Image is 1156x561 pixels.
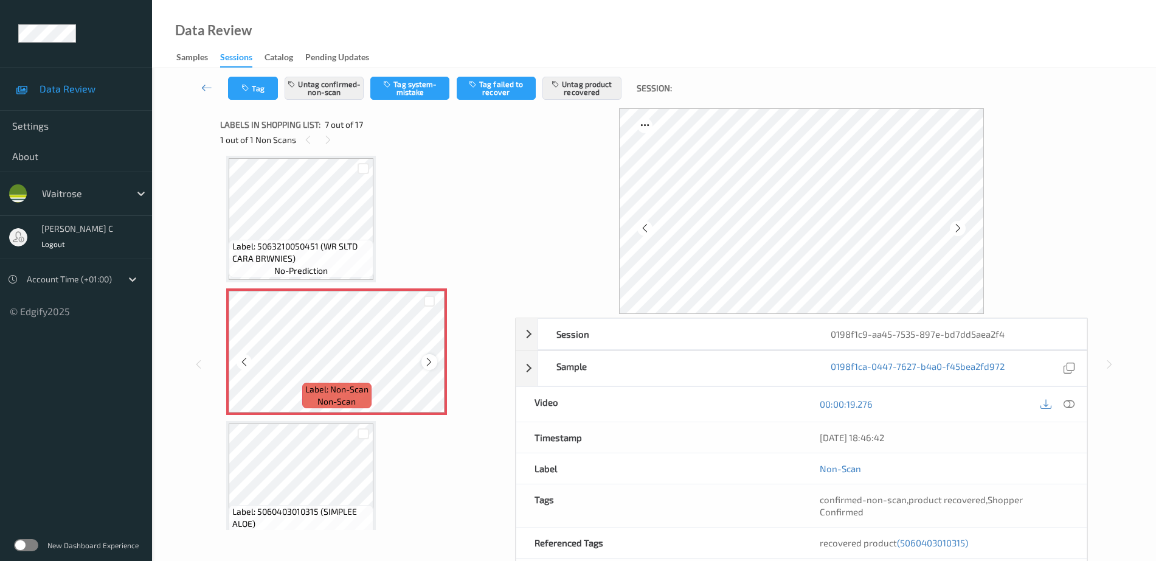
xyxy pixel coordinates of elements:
[265,51,293,66] div: Catalog
[820,462,861,475] a: Non-Scan
[317,395,356,408] span: non-scan
[265,49,305,66] a: Catalog
[228,77,278,100] button: Tag
[285,77,364,100] button: Untag confirmed-non-scan
[176,51,208,66] div: Samples
[274,265,328,277] span: no-prediction
[831,360,1005,377] a: 0198f1ca-0447-7627-b4a0-f45bea2fd972
[516,484,801,527] div: Tags
[516,387,801,422] div: Video
[820,537,968,548] span: recovered product
[305,49,381,66] a: Pending Updates
[220,49,265,68] a: Sessions
[909,494,986,505] span: product recovered
[220,132,507,147] div: 1 out of 1 Non Scans
[457,77,536,100] button: Tag failed to recover
[897,537,968,548] span: (5060403010315)
[274,530,328,542] span: no-prediction
[175,24,252,37] div: Data Review
[176,49,220,66] a: Samples
[516,422,801,453] div: Timestamp
[538,319,812,349] div: Session
[637,82,672,94] span: Session:
[232,506,371,530] span: Label: 5060403010315 (SIMPLEE ALOE)
[820,431,1068,444] div: [DATE] 18:46:42
[820,494,907,505] span: confirmed-non-scan
[220,119,320,131] span: Labels in shopping list:
[812,319,1087,349] div: 0198f1c9-aa45-7535-897e-bd7dd5aea2f4
[542,77,621,100] button: Untag product recovered
[516,350,1087,386] div: Sample0198f1ca-0447-7627-b4a0-f45bea2fd972
[220,51,252,68] div: Sessions
[305,383,369,395] span: Label: Non-Scan
[325,119,363,131] span: 7 out of 17
[516,528,801,558] div: Referenced Tags
[232,240,371,265] span: Label: 5063210050451 (WR SLTD CARA BRWNIES)
[820,494,1023,517] span: Shopper Confirmed
[305,51,369,66] div: Pending Updates
[370,77,449,100] button: Tag system-mistake
[516,318,1087,350] div: Session0198f1c9-aa45-7535-897e-bd7dd5aea2f4
[820,398,873,410] a: 00:00:19.276
[820,494,1023,517] span: , ,
[516,453,801,484] div: Label
[538,351,812,386] div: Sample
